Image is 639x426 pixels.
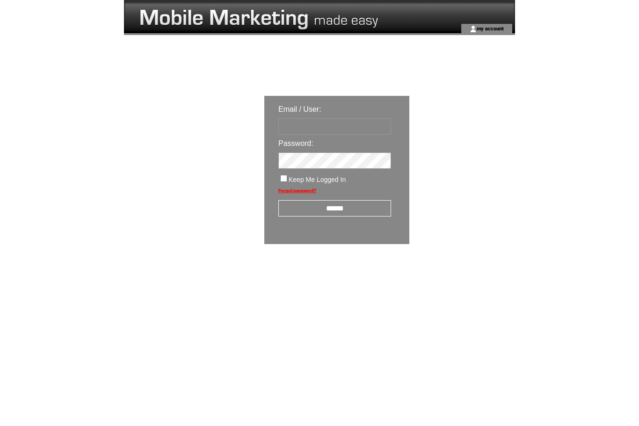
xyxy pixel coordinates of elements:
[278,139,313,147] span: Password:
[477,25,504,31] a: my account
[278,105,321,113] span: Email / User:
[289,176,346,183] span: Keep Me Logged In
[470,25,477,33] img: account_icon.gif
[436,267,483,279] img: transparent.png
[278,188,316,193] a: Forgot password?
